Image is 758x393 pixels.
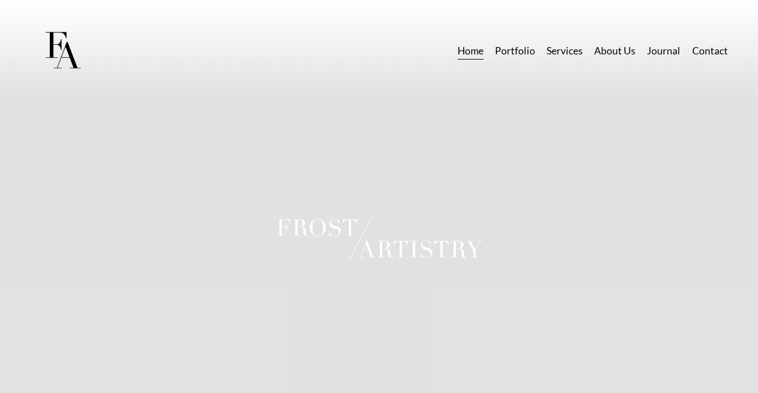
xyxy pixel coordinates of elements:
[30,18,95,83] img: Frost Artistry
[692,41,728,61] a: Contact
[547,41,583,61] a: Services
[458,41,484,61] a: Home
[594,41,636,61] a: About Us
[647,41,680,61] a: Journal
[495,41,535,61] a: Portfolio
